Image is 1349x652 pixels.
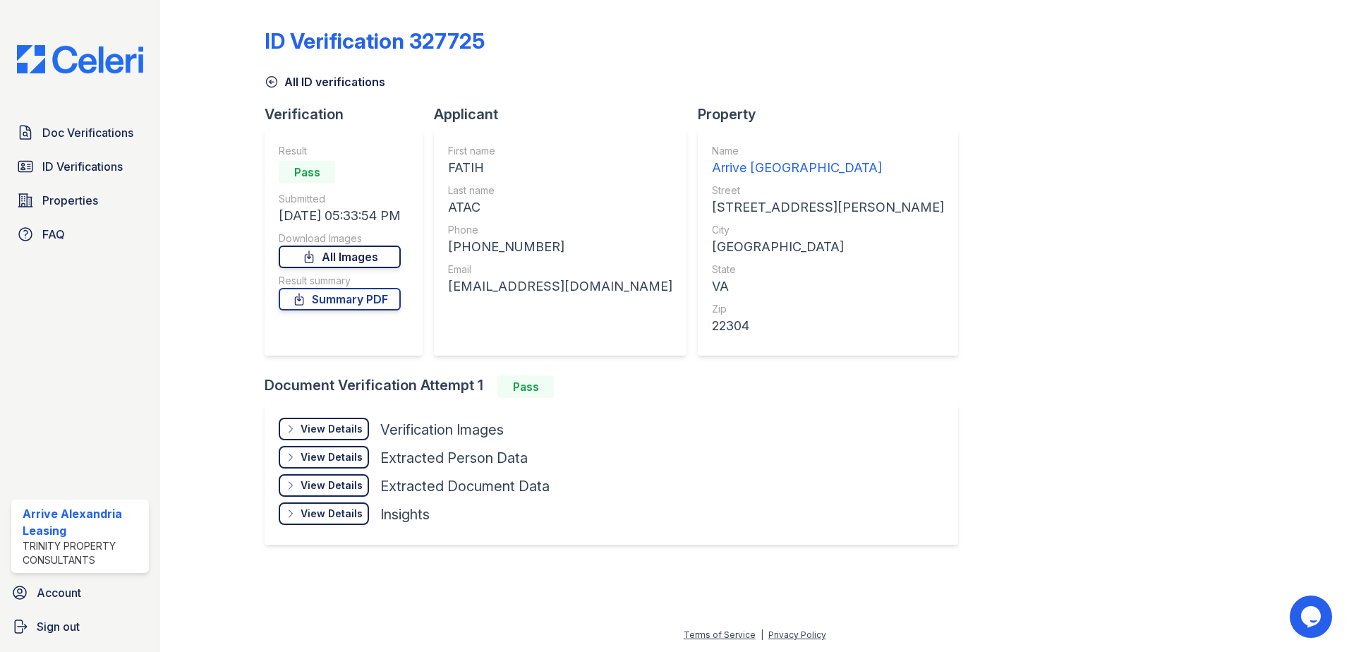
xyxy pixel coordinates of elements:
[448,277,672,296] div: [EMAIL_ADDRESS][DOMAIN_NAME]
[712,158,944,178] div: Arrive [GEOGRAPHIC_DATA]
[768,629,826,640] a: Privacy Policy
[448,237,672,257] div: [PHONE_NUMBER]
[265,104,434,124] div: Verification
[712,223,944,237] div: City
[712,277,944,296] div: VA
[448,183,672,198] div: Last name
[279,192,401,206] div: Submitted
[279,161,335,183] div: Pass
[712,144,944,158] div: Name
[11,186,149,215] a: Properties
[684,629,756,640] a: Terms of Service
[42,158,123,175] span: ID Verifications
[279,206,401,226] div: [DATE] 05:33:54 PM
[37,618,80,635] span: Sign out
[301,507,363,521] div: View Details
[42,226,65,243] span: FAQ
[712,302,944,316] div: Zip
[279,246,401,268] a: All Images
[301,450,363,464] div: View Details
[380,476,550,496] div: Extracted Document Data
[279,288,401,310] a: Summary PDF
[301,478,363,493] div: View Details
[301,422,363,436] div: View Details
[37,584,81,601] span: Account
[712,316,944,336] div: 22304
[712,262,944,277] div: State
[448,198,672,217] div: ATAC
[1290,596,1335,638] iframe: chat widget
[6,45,155,73] img: CE_Logo_Blue-a8612792a0a2168367f1c8372b55b34899dd931a85d93a1a3d3e32e68fde9ad4.png
[380,420,504,440] div: Verification Images
[6,612,155,641] a: Sign out
[11,119,149,147] a: Doc Verifications
[448,223,672,237] div: Phone
[497,375,554,398] div: Pass
[279,274,401,288] div: Result summary
[761,629,763,640] div: |
[279,231,401,246] div: Download Images
[265,73,385,90] a: All ID verifications
[380,448,528,468] div: Extracted Person Data
[698,104,969,124] div: Property
[42,124,133,141] span: Doc Verifications
[448,158,672,178] div: FATIH
[448,144,672,158] div: First name
[42,192,98,209] span: Properties
[265,375,969,398] div: Document Verification Attempt 1
[23,505,143,539] div: Arrive Alexandria Leasing
[279,144,401,158] div: Result
[712,144,944,178] a: Name Arrive [GEOGRAPHIC_DATA]
[712,183,944,198] div: Street
[380,505,430,524] div: Insights
[265,28,485,54] div: ID Verification 327725
[434,104,698,124] div: Applicant
[712,198,944,217] div: [STREET_ADDRESS][PERSON_NAME]
[448,262,672,277] div: Email
[6,579,155,607] a: Account
[11,220,149,248] a: FAQ
[11,152,149,181] a: ID Verifications
[23,539,143,567] div: Trinity Property Consultants
[712,237,944,257] div: [GEOGRAPHIC_DATA]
